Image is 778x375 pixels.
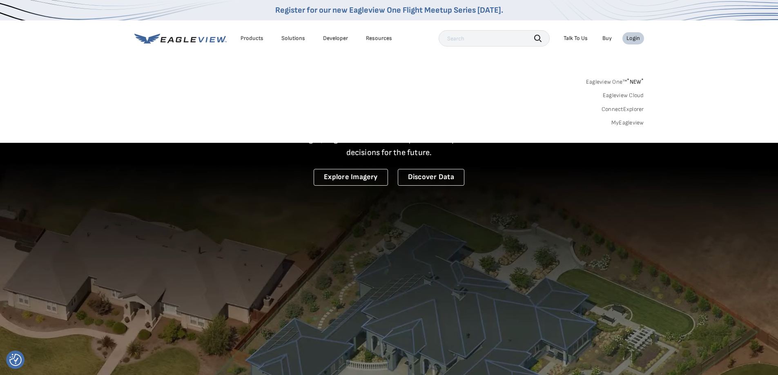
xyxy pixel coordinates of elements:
div: Resources [366,35,392,42]
img: Revisit consent button [9,354,22,366]
a: Eagleview One™*NEW* [586,76,644,85]
a: Eagleview Cloud [603,92,644,99]
a: Discover Data [398,169,464,186]
span: NEW [627,78,644,85]
button: Consent Preferences [9,354,22,366]
div: Products [241,35,263,42]
a: Register for our new Eagleview One Flight Meetup Series [DATE]. [275,5,503,15]
a: MyEagleview [611,119,644,126]
div: Login [626,35,640,42]
div: Talk To Us [564,35,588,42]
a: Explore Imagery [314,169,388,186]
a: Buy [602,35,612,42]
input: Search [439,30,550,47]
a: ConnectExplorer [602,106,644,113]
a: Developer [323,35,348,42]
div: Solutions [281,35,305,42]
